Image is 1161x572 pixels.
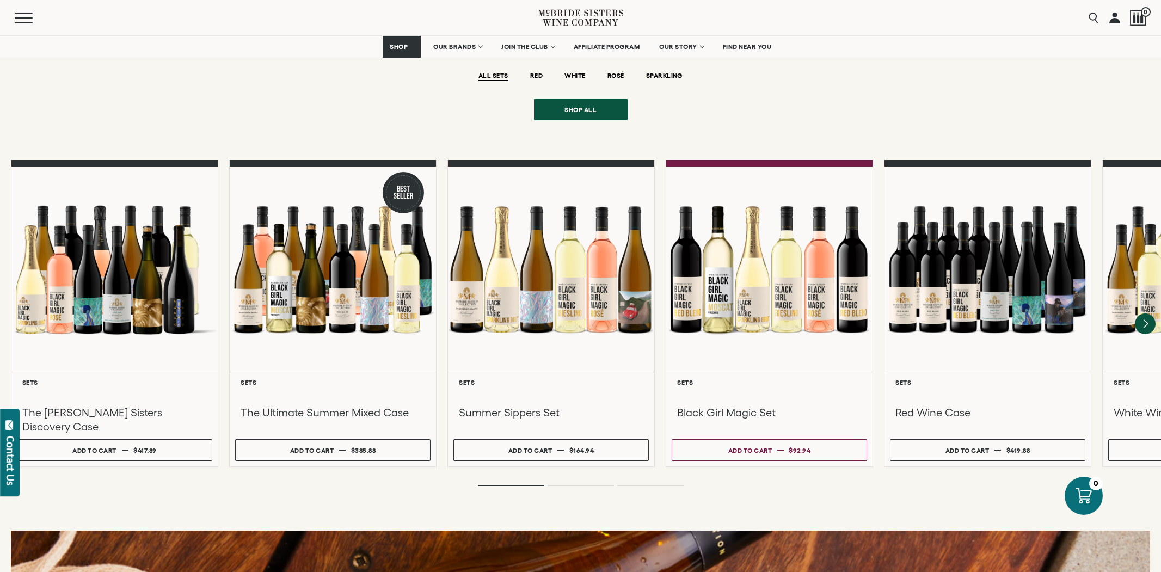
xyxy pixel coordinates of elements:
button: Add to cart $385.88 [235,439,431,461]
button: Add to cart $164.94 [453,439,649,461]
div: Add to cart [728,442,772,458]
a: Summer Sippers Set Sets Summer Sippers Set Add to cart $164.94 [447,160,655,467]
a: Red Wine Case Sets Red Wine Case Add to cart $419.88 [884,160,1091,467]
h3: Black Girl Magic Set [677,405,862,420]
button: Add to cart $92.94 [672,439,867,461]
a: Black Girl Magic Set Sets Black Girl Magic Set Add to cart $92.94 [666,160,873,467]
div: Add to cart [290,442,334,458]
a: Best Seller The Ultimate Summer Mixed Case Sets The Ultimate Summer Mixed Case Add to cart $385.88 [229,160,437,467]
span: $385.88 [351,447,376,454]
span: Shop all [545,99,616,120]
button: SPARKLING [646,72,683,81]
h6: Sets [22,379,207,386]
button: ROSÉ [607,72,624,81]
h6: Sets [895,379,1080,386]
button: Add to cart $417.89 [17,439,212,461]
span: JOIN THE CLUB [501,43,548,51]
button: Mobile Menu Trigger [15,13,54,23]
span: $419.88 [1006,447,1030,454]
span: $92.94 [789,447,810,454]
div: Add to cart [945,442,990,458]
a: OUR STORY [652,36,710,58]
button: Add to cart $419.88 [890,439,1085,461]
h3: The [PERSON_NAME] Sisters Discovery Case [22,405,207,434]
h3: Summer Sippers Set [459,405,643,420]
h6: Sets [459,379,643,386]
li: Page dot 3 [617,485,684,486]
button: ALL SETS [478,72,508,81]
a: McBride Sisters Full Set Sets The [PERSON_NAME] Sisters Discovery Case Add to cart $417.89 [11,160,218,467]
span: $417.89 [133,447,157,454]
a: SHOP [383,36,421,58]
a: Shop all [534,99,628,120]
div: Add to cart [72,442,116,458]
a: JOIN THE CLUB [494,36,561,58]
a: AFFILIATE PROGRAM [567,36,647,58]
li: Page dot 1 [478,485,544,486]
h3: The Ultimate Summer Mixed Case [241,405,425,420]
button: WHITE [564,72,585,81]
div: 0 [1089,477,1103,490]
button: Next [1135,313,1156,334]
li: Page dot 2 [548,485,614,486]
span: $164.94 [569,447,594,454]
span: OUR BRANDS [433,43,476,51]
h6: Sets [677,379,862,386]
div: Contact Us [5,436,16,485]
span: OUR STORY [659,43,697,51]
span: FIND NEAR YOU [723,43,772,51]
a: FIND NEAR YOU [716,36,779,58]
span: 0 [1141,7,1151,17]
span: SHOP [390,43,408,51]
h3: Red Wine Case [895,405,1080,420]
span: AFFILIATE PROGRAM [574,43,640,51]
button: RED [530,72,543,81]
h6: Sets [241,379,425,386]
div: Add to cart [508,442,552,458]
a: OUR BRANDS [426,36,489,58]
